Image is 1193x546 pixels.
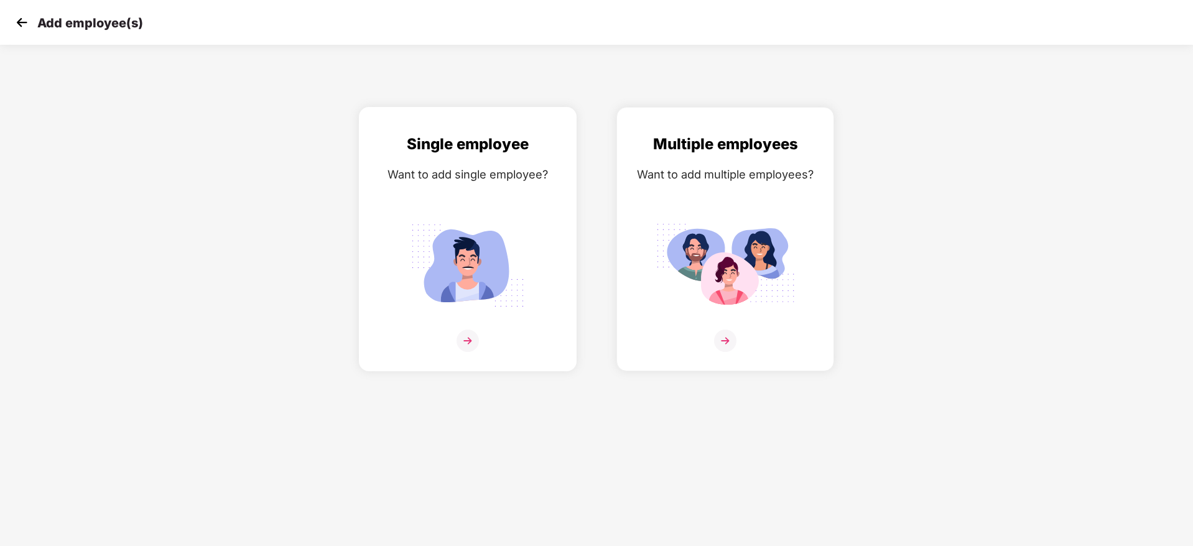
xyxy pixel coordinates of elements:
[12,13,31,32] img: svg+xml;base64,PHN2ZyB4bWxucz0iaHR0cDovL3d3dy53My5vcmcvMjAwMC9zdmciIHdpZHRoPSIzMCIgaGVpZ2h0PSIzMC...
[629,132,821,156] div: Multiple employees
[656,217,795,314] img: svg+xml;base64,PHN2ZyB4bWxucz0iaHR0cDovL3d3dy53My5vcmcvMjAwMC9zdmciIGlkPSJNdWx0aXBsZV9lbXBsb3llZS...
[37,16,143,30] p: Add employee(s)
[372,132,564,156] div: Single employee
[714,330,736,352] img: svg+xml;base64,PHN2ZyB4bWxucz0iaHR0cDovL3d3dy53My5vcmcvMjAwMC9zdmciIHdpZHRoPSIzNiIgaGVpZ2h0PSIzNi...
[629,165,821,183] div: Want to add multiple employees?
[372,165,564,183] div: Want to add single employee?
[457,330,479,352] img: svg+xml;base64,PHN2ZyB4bWxucz0iaHR0cDovL3d3dy53My5vcmcvMjAwMC9zdmciIHdpZHRoPSIzNiIgaGVpZ2h0PSIzNi...
[398,217,537,314] img: svg+xml;base64,PHN2ZyB4bWxucz0iaHR0cDovL3d3dy53My5vcmcvMjAwMC9zdmciIGlkPSJTaW5nbGVfZW1wbG95ZWUiIH...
